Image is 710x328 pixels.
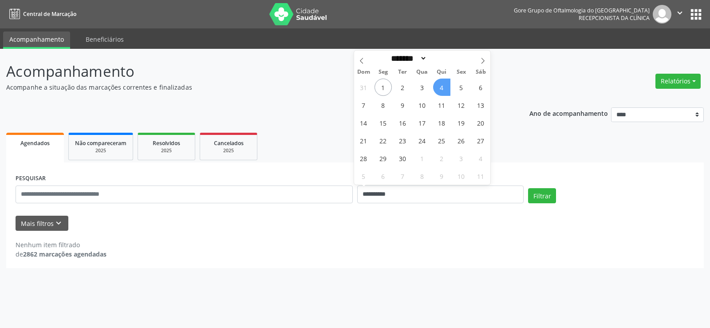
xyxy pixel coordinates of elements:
span: Setembro 5, 2025 [453,79,470,96]
span: Setembro 19, 2025 [453,114,470,131]
span: Setembro 6, 2025 [472,79,489,96]
div: 2025 [206,147,251,154]
div: de [16,249,106,259]
span: Qui [432,69,451,75]
span: Sáb [471,69,490,75]
span: Qua [412,69,432,75]
span: Outubro 3, 2025 [453,150,470,167]
span: Setembro 3, 2025 [414,79,431,96]
span: Outubro 2, 2025 [433,150,450,167]
a: Beneficiários [79,32,130,47]
span: Setembro 16, 2025 [394,114,411,131]
span: Setembro 21, 2025 [355,132,372,149]
button: apps [688,7,704,22]
span: Setembro 24, 2025 [414,132,431,149]
span: Setembro 25, 2025 [433,132,450,149]
div: Nenhum item filtrado [16,240,106,249]
span: Agosto 31, 2025 [355,79,372,96]
span: Setembro 29, 2025 [375,150,392,167]
span: Setembro 8, 2025 [375,96,392,114]
span: Setembro 23, 2025 [394,132,411,149]
label: PESQUISAR [16,172,46,186]
select: Month [388,54,427,63]
div: 2025 [144,147,189,154]
span: Setembro 9, 2025 [394,96,411,114]
span: Outubro 1, 2025 [414,150,431,167]
div: Gore Grupo de Oftalmologia do [GEOGRAPHIC_DATA] [514,7,650,14]
span: Setembro 7, 2025 [355,96,372,114]
i:  [675,8,685,18]
span: Setembro 17, 2025 [414,114,431,131]
span: Setembro 12, 2025 [453,96,470,114]
p: Acompanhamento [6,60,494,83]
span: Setembro 4, 2025 [433,79,450,96]
button: Relatórios [655,74,701,89]
p: Acompanhe a situação das marcações correntes e finalizadas [6,83,494,92]
span: Setembro 11, 2025 [433,96,450,114]
span: Outubro 4, 2025 [472,150,489,167]
span: Setembro 18, 2025 [433,114,450,131]
span: Setembro 22, 2025 [375,132,392,149]
span: Agendados [20,139,50,147]
input: Year [427,54,456,63]
span: Outubro 10, 2025 [453,167,470,185]
span: Outubro 8, 2025 [414,167,431,185]
span: Seg [373,69,393,75]
span: Sex [451,69,471,75]
span: Setembro 20, 2025 [472,114,489,131]
img: img [653,5,671,24]
span: Setembro 27, 2025 [472,132,489,149]
span: Recepcionista da clínica [579,14,650,22]
div: 2025 [75,147,126,154]
span: Setembro 26, 2025 [453,132,470,149]
span: Ter [393,69,412,75]
a: Acompanhamento [3,32,70,49]
span: Outubro 9, 2025 [433,167,450,185]
button:  [671,5,688,24]
span: Outubro 11, 2025 [472,167,489,185]
span: Setembro 30, 2025 [394,150,411,167]
span: Setembro 15, 2025 [375,114,392,131]
span: Outubro 5, 2025 [355,167,372,185]
span: Não compareceram [75,139,126,147]
span: Central de Marcação [23,10,76,18]
span: Resolvidos [153,139,180,147]
span: Outubro 6, 2025 [375,167,392,185]
span: Setembro 10, 2025 [414,96,431,114]
span: Dom [354,69,374,75]
span: Setembro 2, 2025 [394,79,411,96]
button: Mais filtroskeyboard_arrow_down [16,216,68,231]
span: Setembro 14, 2025 [355,114,372,131]
button: Filtrar [528,188,556,203]
span: Outubro 7, 2025 [394,167,411,185]
strong: 2862 marcações agendadas [23,250,106,258]
p: Ano de acompanhamento [529,107,608,119]
i: keyboard_arrow_down [54,218,63,228]
span: Setembro 13, 2025 [472,96,489,114]
span: Setembro 1, 2025 [375,79,392,96]
span: Setembro 28, 2025 [355,150,372,167]
a: Central de Marcação [6,7,76,21]
span: Cancelados [214,139,244,147]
